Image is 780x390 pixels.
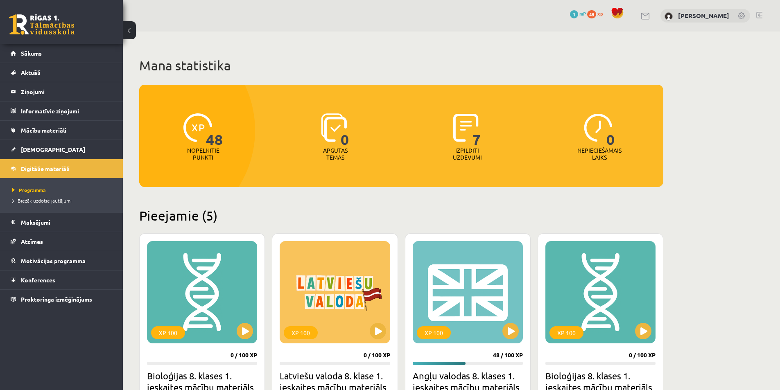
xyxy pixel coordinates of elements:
[587,10,607,17] a: 48 xp
[11,44,113,63] a: Sākums
[21,126,66,134] span: Mācību materiāli
[11,213,113,232] a: Maksājumi
[11,121,113,140] a: Mācību materiāli
[21,165,70,172] span: Digitālie materiāli
[579,10,586,17] span: mP
[21,146,85,153] span: [DEMOGRAPHIC_DATA]
[11,101,113,120] a: Informatīvie ziņojumi
[11,232,113,251] a: Atzīmes
[21,213,113,232] legend: Maksājumi
[473,113,481,147] span: 7
[9,14,75,35] a: Rīgas 1. Tālmācības vidusskola
[11,159,113,178] a: Digitālie materiāli
[678,11,729,20] a: [PERSON_NAME]
[606,113,615,147] span: 0
[151,326,185,339] div: XP 100
[21,295,92,303] span: Proktoringa izmēģinājums
[187,147,219,161] p: Nopelnītie punkti
[21,50,42,57] span: Sākums
[11,271,113,289] a: Konferences
[11,63,113,82] a: Aktuāli
[11,290,113,309] a: Proktoringa izmēģinājums
[139,57,663,74] h1: Mana statistika
[139,207,663,223] h2: Pieejamie (5)
[21,257,86,264] span: Motivācijas programma
[12,197,115,204] a: Biežāk uzdotie jautājumi
[12,197,72,204] span: Biežāk uzdotie jautājumi
[417,326,451,339] div: XP 100
[206,113,223,147] span: 48
[11,140,113,159] a: [DEMOGRAPHIC_DATA]
[341,113,349,147] span: 0
[549,326,583,339] div: XP 100
[584,113,613,142] img: icon-clock-7be60019b62300814b6bd22b8e044499b485619524d84068768e800edab66f18.svg
[451,147,483,161] p: Izpildīti uzdevumi
[12,186,115,194] a: Programma
[321,113,347,142] img: icon-learned-topics-4a711ccc23c960034f471b6e78daf4a3bad4a20eaf4de84257b87e66633f6470.svg
[570,10,586,17] a: 1 mP
[587,10,596,18] span: 48
[577,147,622,161] p: Nepieciešamais laiks
[21,69,41,76] span: Aktuāli
[183,113,212,142] img: icon-xp-0682a9bc20223a9ccc6f5883a126b849a74cddfe5390d2b41b4391c66f2066e7.svg
[665,12,673,20] img: Alise Dilevka
[21,238,43,245] span: Atzīmes
[12,187,46,193] span: Programma
[21,276,55,284] span: Konferences
[11,82,113,101] a: Ziņojumi
[21,82,113,101] legend: Ziņojumi
[597,10,603,17] span: xp
[570,10,578,18] span: 1
[284,326,318,339] div: XP 100
[11,251,113,270] a: Motivācijas programma
[453,113,479,142] img: icon-completed-tasks-ad58ae20a441b2904462921112bc710f1caf180af7a3daa7317a5a94f2d26646.svg
[319,147,351,161] p: Apgūtās tēmas
[21,101,113,120] legend: Informatīvie ziņojumi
